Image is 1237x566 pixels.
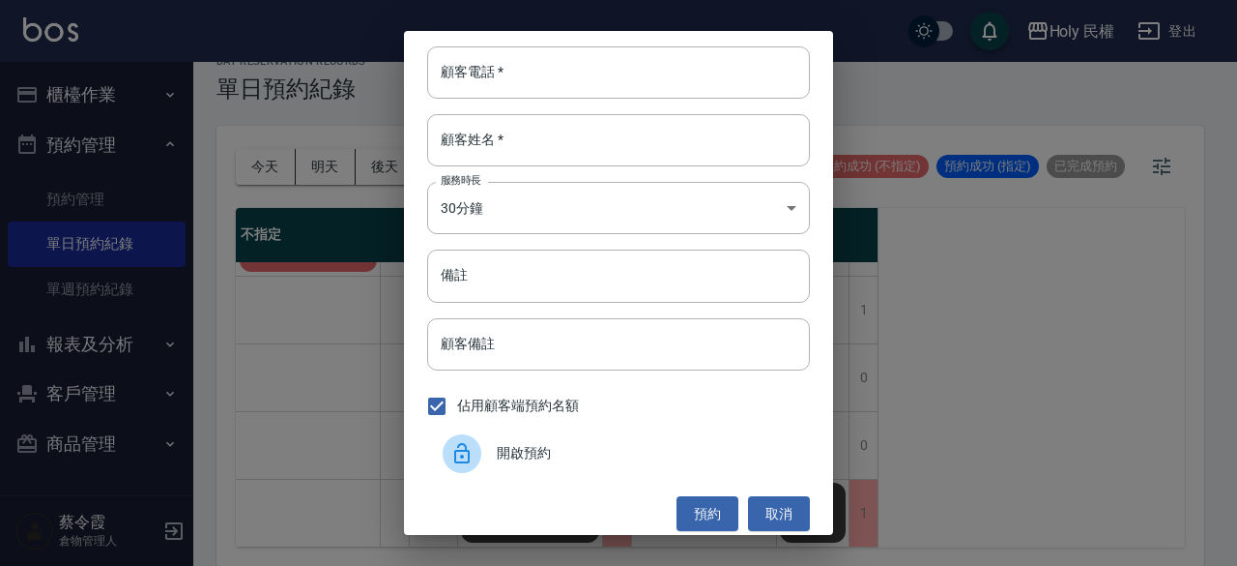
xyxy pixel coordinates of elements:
[497,443,794,463] span: 開啟預約
[441,173,481,188] label: 服務時長
[427,427,810,481] div: 開啟預約
[457,396,579,416] span: 佔用顧客端預約名額
[748,496,810,532] button: 取消
[676,496,738,532] button: 預約
[427,182,810,234] div: 30分鐘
